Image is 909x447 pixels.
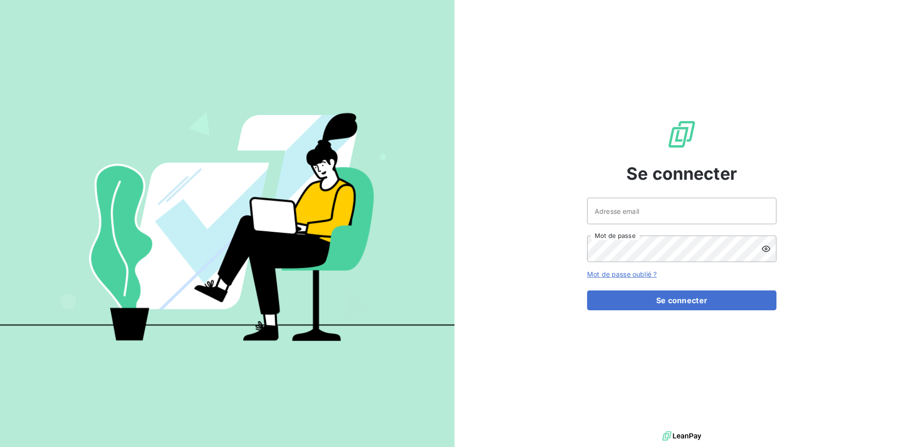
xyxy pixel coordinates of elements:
[587,290,776,310] button: Se connecter
[587,270,657,278] a: Mot de passe oublié ?
[626,161,737,186] span: Se connecter
[587,198,776,224] input: placeholder
[667,119,697,149] img: Logo LeanPay
[662,429,701,443] img: logo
